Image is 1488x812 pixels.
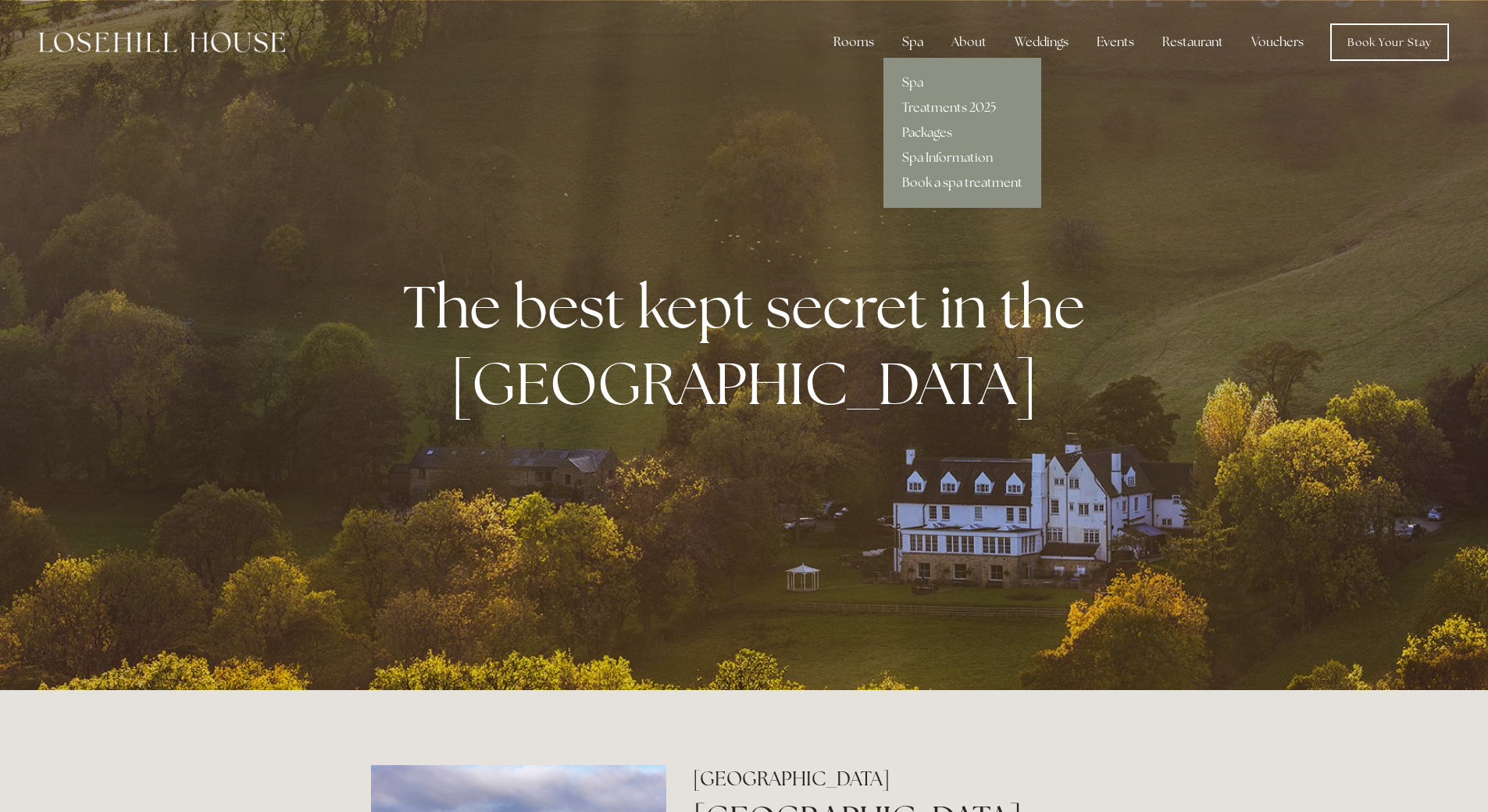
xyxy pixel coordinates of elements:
img: Losehill House [39,32,285,52]
a: Book Your Stay [1330,23,1449,61]
div: Spa [890,27,936,58]
div: Events [1084,27,1147,58]
a: Vouchers [1239,27,1316,58]
a: Treatments 2025 [883,95,1041,120]
div: About [939,27,999,58]
a: Packages [883,120,1041,145]
div: Rooms [821,27,887,58]
a: Spa [883,70,1041,95]
strong: The best kept secret in the [GEOGRAPHIC_DATA] [403,268,1097,421]
div: Restaurant [1150,27,1236,58]
h2: [GEOGRAPHIC_DATA] [693,765,1117,792]
a: Book a spa treatment [883,170,1041,195]
div: Weddings [1002,27,1081,58]
a: Spa Information [883,145,1041,170]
